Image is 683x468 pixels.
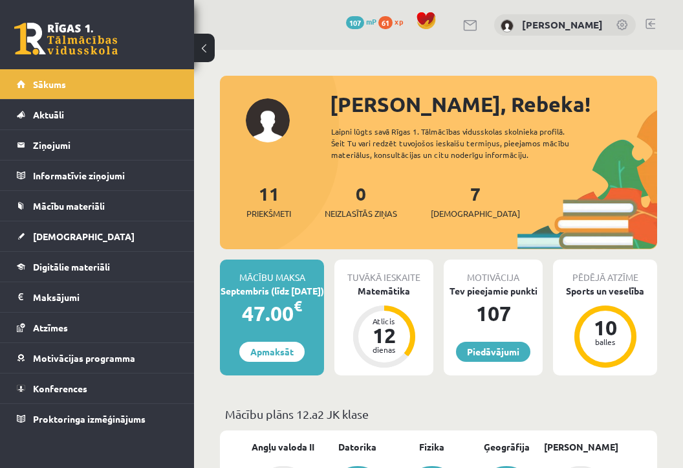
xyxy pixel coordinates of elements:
div: Mācību maksa [220,260,324,284]
a: Informatīvie ziņojumi [17,161,178,190]
span: mP [366,16,376,27]
a: 0Neizlasītās ziņas [325,182,397,220]
a: Sākums [17,69,178,99]
a: Matemātika Atlicis 12 dienas [334,284,433,370]
legend: Informatīvie ziņojumi [33,161,178,190]
a: Datorika [338,440,376,454]
img: Rebeka Trofimova [501,19,514,32]
div: dienas [365,346,404,353]
span: Aktuāli [33,109,64,120]
span: € [294,296,302,315]
a: Apmaksāt [239,342,305,362]
span: [DEMOGRAPHIC_DATA] [431,207,520,220]
a: Piedāvājumi [456,342,530,362]
div: Tev pieejamie punkti [444,284,543,298]
div: Motivācija [444,260,543,284]
div: 107 [444,298,543,329]
a: 107 mP [346,16,376,27]
div: Septembris (līdz [DATE]) [220,284,324,298]
span: Atzīmes [33,322,68,333]
div: Atlicis [365,317,404,325]
a: Ģeogrāfija [484,440,530,454]
a: 7[DEMOGRAPHIC_DATA] [431,182,520,220]
a: Ziņojumi [17,130,178,160]
legend: Maksājumi [33,282,178,312]
span: Proktoringa izmēģinājums [33,413,146,425]
a: Fizika [419,440,444,454]
a: Atzīmes [17,313,178,342]
a: Angļu valoda II [252,440,314,454]
a: Proktoringa izmēģinājums [17,404,178,434]
a: [PERSON_NAME] [544,440,618,454]
span: Mācību materiāli [33,200,105,212]
a: Konferences [17,373,178,403]
div: Pēdējā atzīme [553,260,657,284]
legend: Ziņojumi [33,130,178,160]
a: Rīgas 1. Tālmācības vidusskola [14,23,118,55]
div: Matemātika [334,284,433,298]
div: 47.00 [220,298,324,329]
a: Motivācijas programma [17,343,178,373]
a: Mācību materiāli [17,191,178,221]
a: [PERSON_NAME] [522,18,603,31]
div: Sports un veselība [553,284,657,298]
a: Sports un veselība 10 balles [553,284,657,370]
a: [DEMOGRAPHIC_DATA] [17,221,178,251]
span: Motivācijas programma [33,352,135,364]
span: [DEMOGRAPHIC_DATA] [33,230,135,242]
span: Neizlasītās ziņas [325,207,397,220]
span: xp [395,16,403,27]
span: Priekšmeti [246,207,291,220]
a: Maksājumi [17,282,178,312]
div: 10 [586,317,625,338]
span: 107 [346,16,364,29]
a: Digitālie materiāli [17,252,178,282]
span: 61 [378,16,393,29]
a: 61 xp [378,16,409,27]
a: Aktuāli [17,100,178,129]
div: balles [586,338,625,346]
span: Konferences [33,383,87,394]
div: 12 [365,325,404,346]
span: Digitālie materiāli [33,261,110,273]
p: Mācību plāns 12.a2 JK klase [225,405,652,423]
div: Tuvākā ieskaite [334,260,433,284]
div: [PERSON_NAME], Rebeka! [330,89,657,120]
a: 11Priekšmeti [246,182,291,220]
div: Laipni lūgts savā Rīgas 1. Tālmācības vidusskolas skolnieka profilā. Šeit Tu vari redzēt tuvojošo... [331,126,594,161]
span: Sākums [33,78,66,90]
